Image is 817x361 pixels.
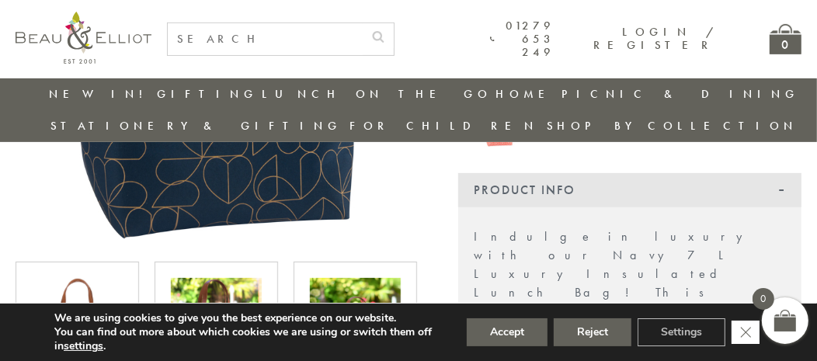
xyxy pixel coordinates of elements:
img: logo [16,12,151,64]
button: Close GDPR Cookie Banner [732,321,760,344]
button: Reject [554,318,631,346]
p: You can find out more about which cookies we are using or switch them off in . [54,325,439,353]
button: Settings [638,318,725,346]
input: SEARCH [168,23,363,55]
p: We are using cookies to give you the best experience on our website. [54,311,439,325]
a: Picnic & Dining [561,86,799,102]
a: Stationery & Gifting [50,118,342,134]
div: Product Info [458,173,801,207]
a: Login / Register [593,24,715,53]
a: Gifting [157,86,258,102]
span: 0 [753,288,774,310]
button: settings [64,339,103,353]
a: Shop by collection [547,118,798,134]
a: 01279 653 249 [490,19,555,60]
a: Home [495,86,558,102]
a: 0 [770,24,801,54]
a: For Children [349,118,538,134]
button: Accept [467,318,548,346]
a: Lunch On The Go [262,86,492,102]
a: New in! [49,86,153,102]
